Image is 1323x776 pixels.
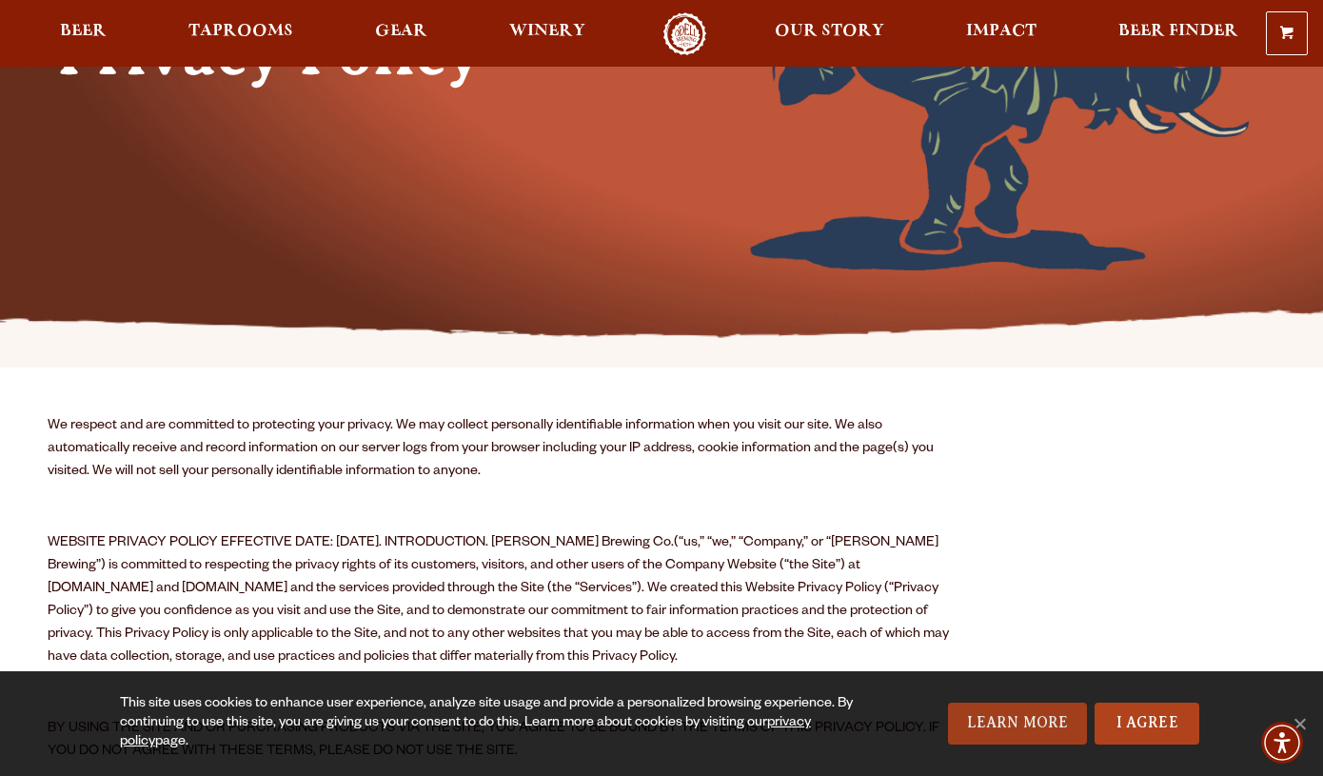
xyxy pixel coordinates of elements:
a: I Agree [1095,703,1199,745]
a: Beer Finder [1106,12,1251,55]
span: We respect and are committed to protecting your privacy. We may collect personally identifiable i... [48,419,934,480]
a: Beer [48,12,119,55]
a: privacy policy [120,716,811,750]
a: Learn More [948,703,1088,745]
span: Taprooms [188,24,293,39]
span: Winery [509,24,585,39]
a: Taprooms [176,12,306,55]
a: Winery [497,12,598,55]
span: Impact [966,24,1037,39]
span: Our Story [775,24,884,39]
a: Odell Home [649,12,721,55]
div: Accessibility Menu [1261,722,1303,764]
div: This site uses cookies to enhance user experience, analyze site usage and provide a personalized ... [120,695,857,752]
span: Gear [375,24,427,39]
a: Our Story [762,12,897,55]
a: Gear [363,12,440,55]
span: Beer Finder [1118,24,1238,39]
span: WEBSITE PRIVACY POLICY EFFECTIVE DATE: [DATE]. INTRODUCTION. [PERSON_NAME] Brewing Co.(“us,” “we,... [48,536,949,666]
span: Beer [60,24,107,39]
a: Impact [954,12,1049,55]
